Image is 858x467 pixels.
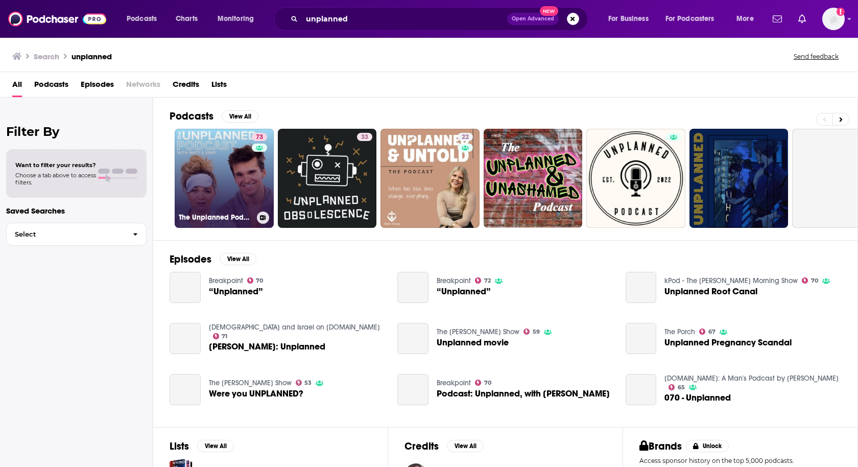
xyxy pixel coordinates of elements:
[209,276,243,285] a: Breakpoint
[209,389,303,398] a: Were you UNPLANNED?
[794,10,810,28] a: Show notifications dropdown
[6,206,147,216] p: Saved Searches
[664,276,798,285] a: kPod - The Kidd Kraddick Morning Show
[173,76,199,97] span: Credits
[659,11,729,27] button: open menu
[126,76,160,97] span: Networks
[170,440,234,453] a: ListsView All
[769,10,786,28] a: Show notifications dropdown
[34,76,68,97] a: Podcasts
[210,11,267,27] button: open menu
[8,9,106,29] img: Podchaser - Follow, Share and Rate Podcasts
[512,16,554,21] span: Open Advanced
[71,52,112,61] h3: unplanned
[664,328,695,336] a: The Porch
[361,132,368,143] span: 33
[664,393,731,402] a: 070 - Unplanned
[252,133,267,141] a: 73
[437,287,491,296] a: “Unplanned”
[437,338,509,347] a: Unplanned movie
[296,380,312,386] a: 53
[822,8,845,30] button: Show profile menu
[729,11,767,27] button: open menu
[437,276,471,285] a: Breakpoint
[404,440,484,453] a: CreditsView All
[170,253,211,266] h2: Episodes
[209,323,380,332] a: Holy Scriptures and Israel on Oneplace.com
[626,374,657,405] a: 070 - Unplanned
[213,333,228,339] a: 71
[686,440,729,452] button: Unlock
[437,328,519,336] a: The Drew Mariani Show
[304,381,312,385] span: 53
[170,110,258,123] a: PodcastsView All
[357,133,372,141] a: 33
[170,440,189,453] h2: Lists
[397,374,428,405] a: Podcast: Unplanned, with Abby Johnson
[837,8,845,16] svg: Add a profile image
[665,12,714,26] span: For Podcasters
[736,12,754,26] span: More
[447,440,484,452] button: View All
[81,76,114,97] a: Episodes
[170,110,213,123] h2: Podcasts
[437,379,471,387] a: Breakpoint
[170,323,201,354] a: Shawn Carney: Unplanned
[540,6,558,16] span: New
[197,440,234,452] button: View All
[12,76,22,97] a: All
[34,52,59,61] h3: Search
[179,213,253,222] h3: The Unplanned Podcast with [PERSON_NAME] & [PERSON_NAME]
[15,161,96,169] span: Want to filter your results?
[209,287,263,296] a: “Unplanned”
[218,12,254,26] span: Monitoring
[437,389,610,398] span: Podcast: Unplanned, with [PERSON_NAME]
[458,133,473,141] a: 22
[209,342,325,351] a: Shawn Carney: Unplanned
[211,76,227,97] a: Lists
[170,272,201,303] a: “Unplanned”
[437,389,610,398] a: Podcast: Unplanned, with Abby Johnson
[380,129,480,228] a: 22
[664,287,757,296] a: Unplanned Root Canal
[302,11,507,27] input: Search podcasts, credits, & more...
[127,12,157,26] span: Podcasts
[639,440,682,453] h2: Brands
[209,342,325,351] span: [PERSON_NAME]: Unplanned
[811,278,818,283] span: 70
[708,330,716,334] span: 67
[120,11,170,27] button: open menu
[664,338,792,347] a: Unplanned Pregnancy Scandal
[220,253,256,265] button: View All
[170,374,201,405] a: Were you UNPLANNED?
[669,384,685,390] a: 65
[639,457,841,464] p: Access sponsor history on the top 5,000 podcasts.
[6,124,147,139] h2: Filter By
[7,231,125,238] span: Select
[484,278,491,283] span: 72
[822,8,845,30] span: Logged in as heidi.egloff
[664,374,839,383] a: Undaunted.Life: A Man's Podcast by Kyle Thompson
[397,323,428,354] a: Unplanned movie
[802,277,818,284] a: 70
[176,12,198,26] span: Charts
[278,129,377,228] a: 33
[404,440,439,453] h2: Credits
[523,329,540,335] a: 59
[475,380,491,386] a: 70
[678,385,685,390] span: 65
[170,253,256,266] a: EpisodesView All
[626,272,657,303] a: Unplanned Root Canal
